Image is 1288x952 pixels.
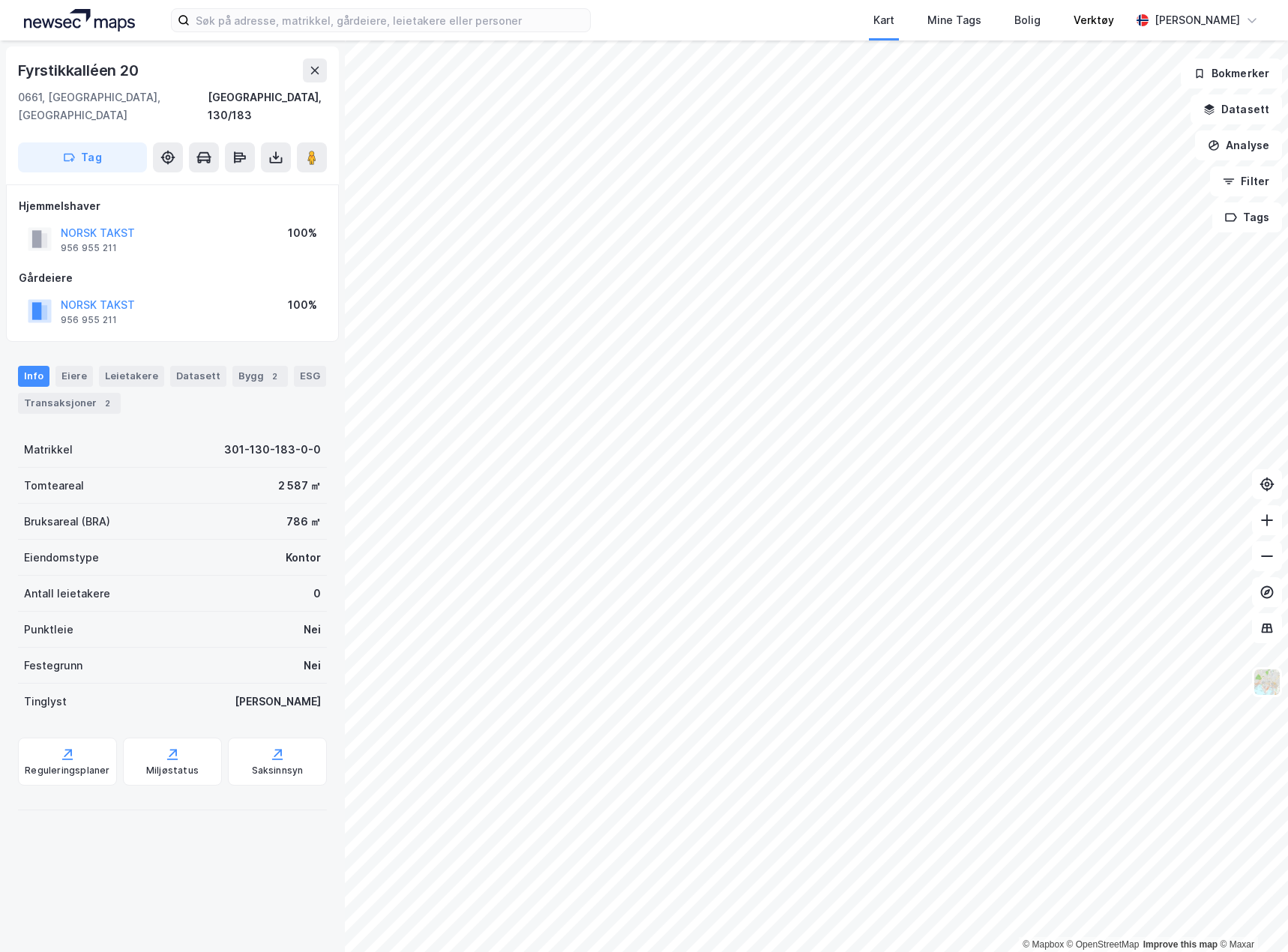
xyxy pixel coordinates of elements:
[224,441,321,459] div: 301-130-183-0-0
[170,366,226,387] div: Datasett
[1210,166,1282,196] button: Filter
[286,513,321,531] div: 786 ㎡
[1014,11,1041,29] div: Bolig
[278,477,321,495] div: 2 587 ㎡
[294,366,326,387] div: ESG
[1191,94,1282,124] button: Datasett
[1181,58,1282,88] button: Bokmerker
[873,11,894,29] div: Kart
[24,657,82,675] div: Festegrunn
[61,314,117,326] div: 956 955 211
[1212,202,1282,232] button: Tags
[288,296,317,314] div: 100%
[313,585,321,603] div: 0
[24,477,84,495] div: Tomteareal
[18,142,147,172] button: Tag
[235,693,321,711] div: [PERSON_NAME]
[286,549,321,567] div: Kontor
[190,9,590,31] input: Søk på adresse, matrikkel, gårdeiere, leietakere eller personer
[1195,130,1282,160] button: Analyse
[24,693,67,711] div: Tinglyst
[927,11,981,29] div: Mine Tags
[18,393,121,414] div: Transaksjoner
[24,441,73,459] div: Matrikkel
[208,88,327,124] div: [GEOGRAPHIC_DATA], 130/183
[252,765,304,777] div: Saksinnsyn
[19,269,326,287] div: Gårdeiere
[232,366,288,387] div: Bygg
[24,9,135,31] img: logo.a4113a55bc3d86da70a041830d287a7e.svg
[18,58,142,82] div: Fyrstikkalléen 20
[1155,11,1240,29] div: [PERSON_NAME]
[1067,939,1140,950] a: OpenStreetMap
[24,549,99,567] div: Eiendomstype
[304,621,321,639] div: Nei
[1253,668,1281,696] img: Z
[99,366,164,387] div: Leietakere
[19,197,326,215] div: Hjemmelshaver
[146,765,199,777] div: Miljøstatus
[267,369,282,384] div: 2
[25,765,109,777] div: Reguleringsplaner
[1143,939,1218,950] a: Improve this map
[24,621,73,639] div: Punktleie
[18,366,49,387] div: Info
[18,88,208,124] div: 0661, [GEOGRAPHIC_DATA], [GEOGRAPHIC_DATA]
[24,585,110,603] div: Antall leietakere
[55,366,93,387] div: Eiere
[1213,880,1288,952] iframe: Chat Widget
[288,224,317,242] div: 100%
[24,513,110,531] div: Bruksareal (BRA)
[1023,939,1064,950] a: Mapbox
[61,242,117,254] div: 956 955 211
[100,396,115,411] div: 2
[1074,11,1114,29] div: Verktøy
[304,657,321,675] div: Nei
